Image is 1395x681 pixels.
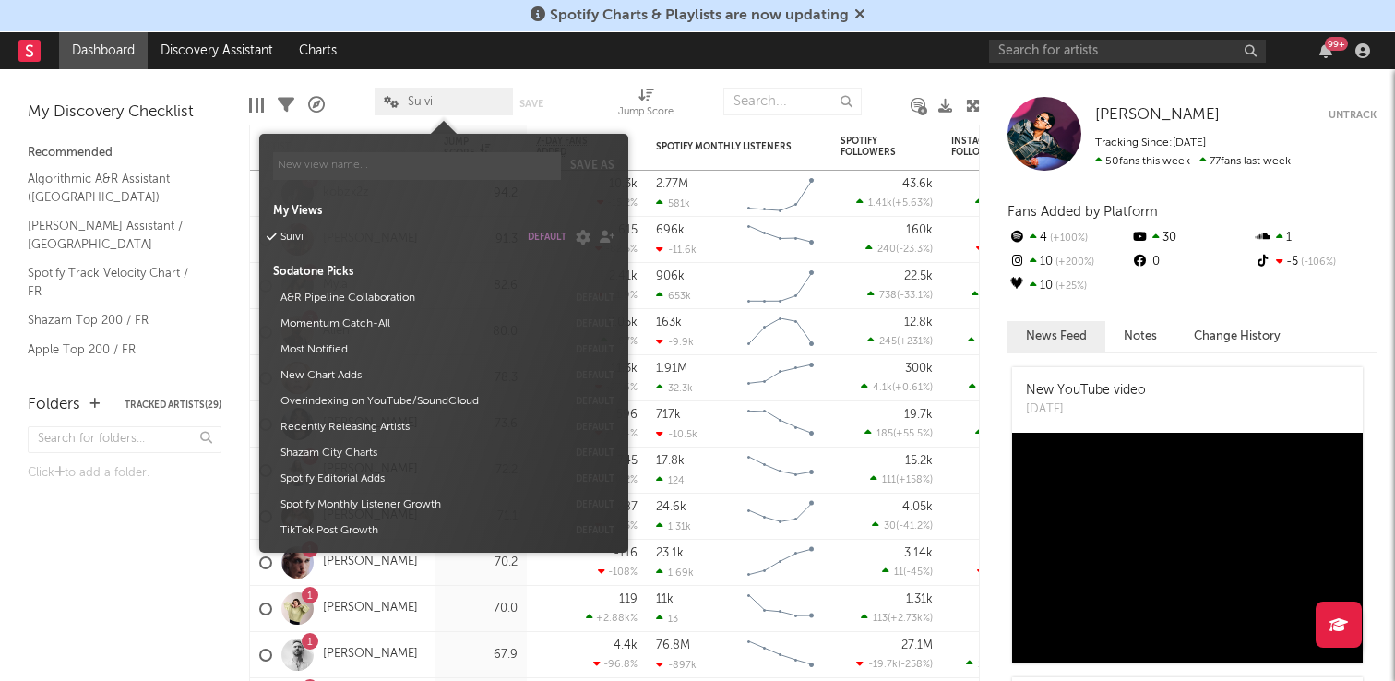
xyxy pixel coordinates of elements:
div: Sodatone Picks [273,264,614,281]
div: 124 [656,474,685,486]
div: ( ) [870,473,933,485]
div: -108 % [598,566,638,578]
div: 1 [1254,226,1377,250]
div: 24.6k [656,501,686,513]
span: -45 % [906,567,930,578]
div: 4 [1008,226,1130,250]
div: Edit Columns [249,78,264,132]
div: 0 [1130,250,1253,274]
div: A&R Pipeline [308,78,325,132]
div: Instagram Followers [951,136,1016,158]
div: ( ) [864,427,933,439]
div: 11k [656,593,674,605]
div: Spotify Followers [841,136,905,158]
a: [PERSON_NAME] [323,647,418,663]
button: default [576,474,614,484]
a: [PERSON_NAME] [323,601,418,616]
input: Search for folders... [28,426,221,453]
button: Recently Releasing Artists [274,414,566,440]
span: Spotify Charts & Playlists are now updating [550,8,849,23]
span: 4.1k [873,383,892,393]
a: Algorithmic A&R Assistant ([GEOGRAPHIC_DATA]) [28,169,203,207]
a: [PERSON_NAME] [323,555,418,570]
button: Untrack [1329,106,1377,125]
span: -258 % [900,660,930,670]
button: default [576,293,614,303]
svg: Chart title [739,586,822,632]
span: +158 % [899,475,930,485]
div: +2.88k % [586,612,638,624]
div: 906k [656,270,685,282]
div: 2.77M [656,178,688,190]
div: -9.9k [656,336,694,348]
span: 50 fans this week [1095,156,1190,167]
div: 119 [619,593,638,605]
a: Apple Top 200 / FR [28,340,203,360]
div: 70.2 [444,552,518,574]
a: Discovery Assistant [148,32,286,69]
button: Spotify Editorial Adds [274,466,566,492]
span: 30 [884,521,896,532]
div: 32.3k [656,382,693,394]
svg: Chart title [739,494,822,540]
div: 717k [656,409,681,421]
span: 11 [894,567,903,578]
div: 160k [906,224,933,236]
div: 22.5k [904,270,933,282]
button: Suivi [274,224,519,250]
button: A&R Pipeline Collaboration [274,285,566,311]
span: -106 % [1298,257,1336,268]
span: 185 [876,429,893,439]
div: 15.2k [905,455,933,467]
span: 77 fans last week [1095,156,1291,167]
span: -33.1 % [900,291,930,301]
span: +200 % [1053,257,1094,268]
div: 10 [1008,250,1130,274]
div: Jump Score [618,102,674,124]
span: 245 [879,337,897,347]
span: +0.61 % [895,383,930,393]
div: 4.05k [902,501,933,513]
span: +231 % [900,337,930,347]
div: 76.8M [656,639,690,651]
a: Shazam Top 200 / FR [28,310,203,330]
div: New YouTube video [1026,381,1146,400]
button: Save as [570,152,614,180]
button: Shazam City Charts [274,440,566,466]
span: -41.2 % [899,521,930,532]
div: Spotify Monthly Listeners [656,141,794,152]
span: 113 [873,614,888,624]
button: New Chart Adds [274,363,566,388]
div: 696k [656,224,685,236]
svg: Chart title [739,448,822,494]
div: 581k [656,197,690,209]
svg: Chart title [739,263,822,309]
svg: Chart title [739,355,822,401]
button: Overindexing on YouTube/SoundCloud [274,388,566,414]
button: default [576,345,614,354]
button: Tracked Artists(29) [125,400,221,410]
div: ( ) [872,520,933,532]
div: 13 [656,613,678,625]
div: 12.8k [904,317,933,329]
span: 111 [882,475,896,485]
div: 19.7k [904,409,933,421]
div: Folders [28,394,80,416]
div: Filters [278,78,294,132]
div: Jump Score [618,78,674,132]
span: Fans Added by Platform [1008,205,1158,219]
span: 1.41k [868,198,892,209]
div: ( ) [856,197,933,209]
button: Save [519,99,543,109]
div: ( ) [966,658,1043,670]
div: My Discovery Checklist [28,102,221,124]
svg: Chart title [739,171,822,217]
div: 43.6k [902,178,933,190]
div: -116 [614,547,638,559]
input: New view name... [273,152,561,180]
button: default [576,371,614,380]
span: [PERSON_NAME] [1095,107,1220,123]
span: +100 % [1047,233,1088,244]
div: 3.14k [904,547,933,559]
div: 1.69k [656,567,694,579]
